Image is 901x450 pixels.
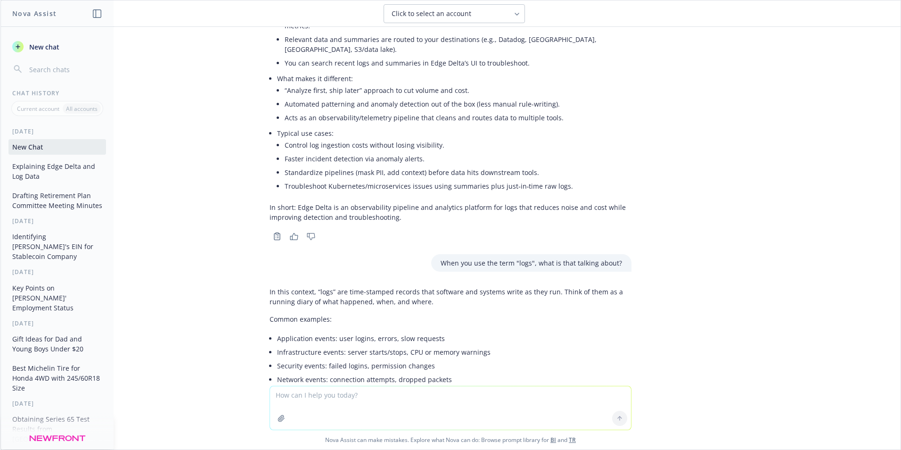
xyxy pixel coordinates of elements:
p: Typical use cases: [277,128,631,138]
li: Acts as an observability/telemetry pipeline that cleans and routes data to multiple tools. [285,111,631,125]
p: Common examples: [270,314,631,324]
div: Chat History [1,89,114,97]
button: Gift Ideas for Dad and Young Boys Under $20 [8,331,106,357]
button: Key Points on [PERSON_NAME]' Employment Status [8,280,106,316]
li: Security events: failed logins, permission changes [277,359,631,373]
div: [DATE] [1,319,114,327]
li: Control log ingestion costs without losing visibility. [285,138,631,152]
li: Standardize pipelines (mask PII, add context) before data hits downstream tools. [285,166,631,179]
li: Faster incident detection via anomaly alerts. [285,152,631,166]
p: When you use the term "logs", what is that talking about? [441,258,622,268]
div: [DATE] [1,400,114,408]
li: Troubleshoot Kubernetes/microservices issues using summaries plus just‑in‑time raw logs. [285,179,631,193]
div: [DATE] [1,268,114,276]
p: In short: Edge Delta is an observability pipeline and analytics platform for logs that reduces no... [270,202,631,222]
button: Identifying [PERSON_NAME]'s EIN for Stablecoin Company [8,229,106,264]
li: Relevant data and summaries are routed to your destinations (e.g., Datadog, [GEOGRAPHIC_DATA], [G... [285,33,631,56]
button: Best Michelin Tire for Honda 4WD with 245/60R18 Size [8,360,106,396]
span: New chat [27,42,59,52]
div: [DATE] [1,127,114,135]
button: Click to select an account [384,4,525,23]
button: Drafting Retirement Plan Committee Meeting Minutes [8,188,106,213]
input: Search chats [27,63,102,76]
button: New Chat [8,139,106,155]
button: Thumbs down [303,230,319,243]
p: What makes it different: [277,74,631,83]
button: Obtaining Series 65 Test Results from [GEOGRAPHIC_DATA] [8,411,106,447]
span: Nova Assist can make mistakes. Explore what Nova can do: Browse prompt library for and [4,430,897,450]
h1: Nova Assist [12,8,57,18]
li: Automated patterning and anomaly detection out of the box (less manual rule-writing). [285,97,631,111]
li: You can search recent logs and summaries in Edge Delta’s UI to troubleshoot. [285,56,631,70]
p: In this context, “logs” are time-stamped records that software and systems write as they run. Thi... [270,287,631,307]
li: “Analyze first, ship later” approach to cut volume and cost. [285,83,631,97]
a: BI [550,436,556,444]
button: Explaining Edge Delta and Log Data [8,158,106,184]
p: Current account [17,105,59,113]
li: Application events: user logins, errors, slow requests [277,332,631,345]
p: All accounts [66,105,98,113]
a: TR [569,436,576,444]
div: [DATE] [1,217,114,225]
span: Click to select an account [392,9,471,18]
svg: Copy to clipboard [273,232,281,241]
button: New chat [8,38,106,55]
li: Infrastructure events: server starts/stops, CPU or memory warnings [277,345,631,359]
li: Network events: connection attempts, dropped packets [277,373,631,386]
